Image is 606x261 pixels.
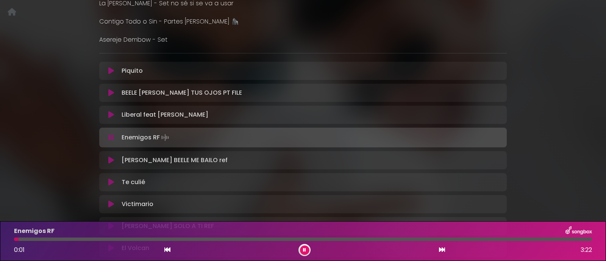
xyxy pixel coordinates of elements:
img: songbox-logo-white.png [565,226,592,236]
p: Enemigos RF [14,227,55,236]
p: Victimario [122,200,153,209]
p: Liberal feat [PERSON_NAME] [122,110,208,119]
p: Contigo Todo o Sin - Partes [PERSON_NAME] 🦍 [99,17,507,26]
p: Te culié [122,178,145,187]
p: Piquito [122,66,143,75]
p: Enemigos RF [122,132,170,143]
p: Asereje Dembow - Set [99,35,507,44]
p: [PERSON_NAME] BEELE ME BAILO ref [122,156,228,165]
span: 0:01 [14,245,25,254]
p: BEELE [PERSON_NAME] TUS OJOS PT FILE [122,88,242,97]
span: 3:22 [581,245,592,255]
img: waveform4.gif [160,132,170,143]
